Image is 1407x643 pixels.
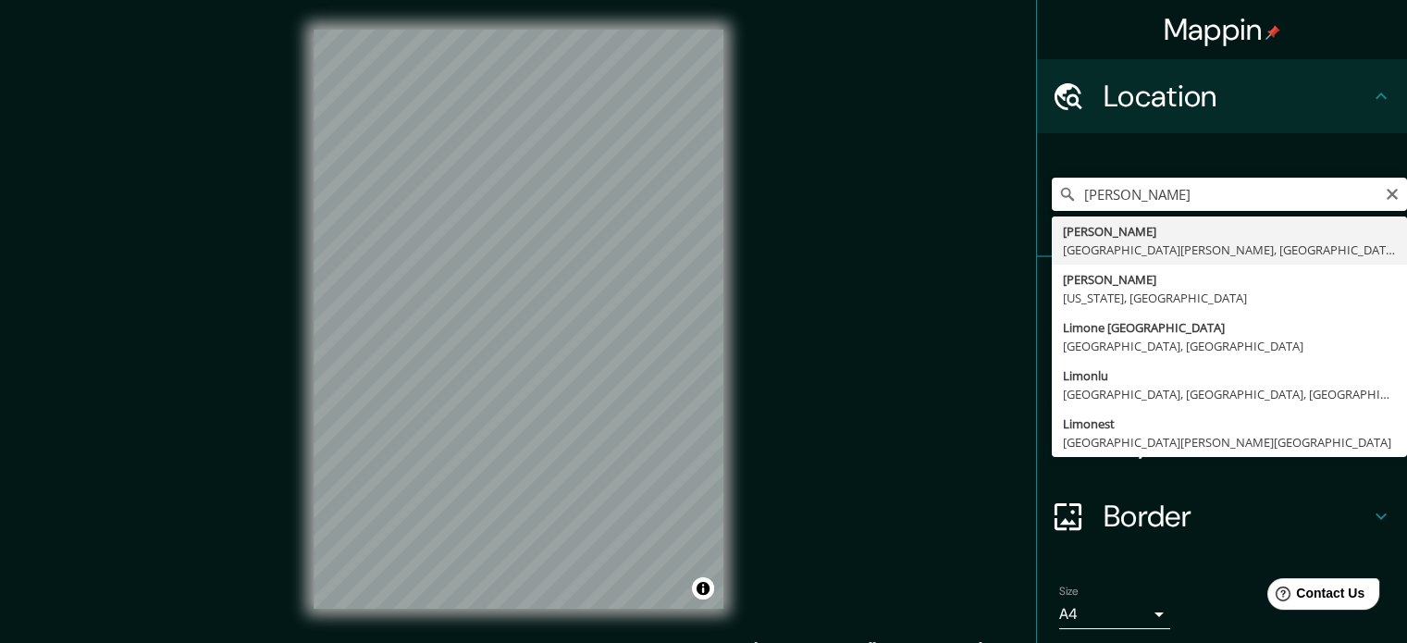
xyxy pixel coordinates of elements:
[1242,571,1387,623] iframe: Help widget launcher
[1385,184,1400,202] button: Clear
[1104,424,1370,461] h4: Layout
[1104,498,1370,535] h4: Border
[1037,405,1407,479] div: Layout
[1265,25,1280,40] img: pin-icon.png
[1063,318,1396,337] div: Limone [GEOGRAPHIC_DATA]
[1104,78,1370,115] h4: Location
[1063,385,1396,403] div: [GEOGRAPHIC_DATA], [GEOGRAPHIC_DATA], [GEOGRAPHIC_DATA]
[1063,222,1396,241] div: [PERSON_NAME]
[1164,11,1281,48] h4: Mappin
[1063,433,1396,451] div: [GEOGRAPHIC_DATA][PERSON_NAME][GEOGRAPHIC_DATA]
[1037,331,1407,405] div: Style
[1063,270,1396,289] div: [PERSON_NAME]
[1063,414,1396,433] div: Limonest
[1037,479,1407,553] div: Border
[1059,584,1079,600] label: Size
[314,30,723,609] canvas: Map
[1063,289,1396,307] div: [US_STATE], [GEOGRAPHIC_DATA]
[1037,257,1407,331] div: Pins
[1063,337,1396,355] div: [GEOGRAPHIC_DATA], [GEOGRAPHIC_DATA]
[1037,59,1407,133] div: Location
[1063,366,1396,385] div: Limonlu
[1059,600,1170,629] div: A4
[1052,178,1407,211] input: Pick your city or area
[1063,241,1396,259] div: [GEOGRAPHIC_DATA][PERSON_NAME], [GEOGRAPHIC_DATA]
[692,577,714,600] button: Toggle attribution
